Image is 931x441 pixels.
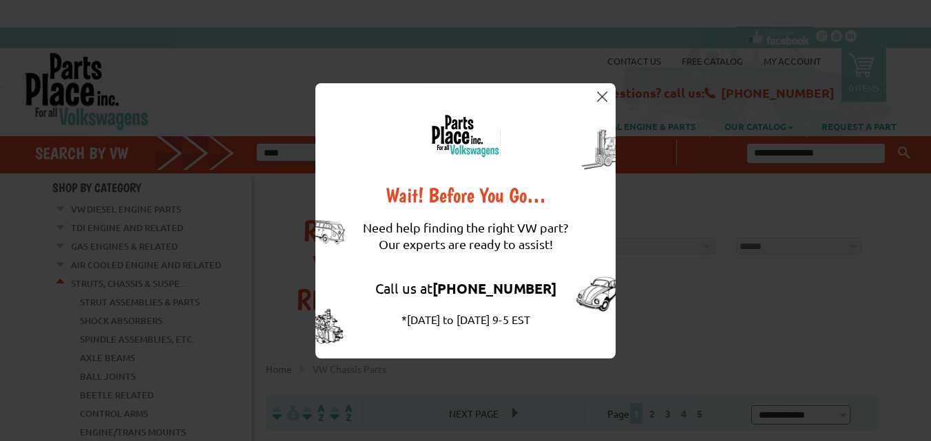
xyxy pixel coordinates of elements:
[363,206,568,266] div: Need help finding the right VW part? Our experts are ready to assist!
[432,279,556,297] strong: [PHONE_NUMBER]
[375,279,556,297] a: Call us at[PHONE_NUMBER]
[363,185,568,206] div: Wait! Before You Go…
[430,114,501,158] img: logo
[597,92,607,102] img: close
[363,311,568,327] div: *[DATE] to [DATE] 9-5 EST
